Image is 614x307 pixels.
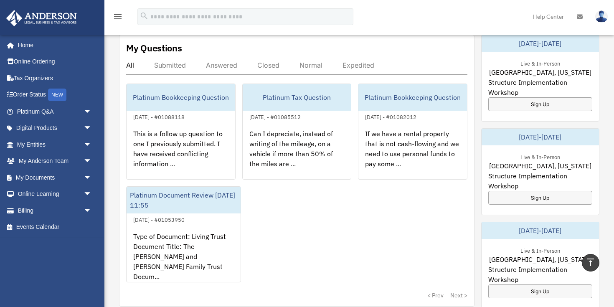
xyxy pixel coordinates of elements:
div: Platinum Bookkeeping Question [127,84,235,111]
a: Tax Organizers [6,70,104,86]
span: [GEOGRAPHIC_DATA], [US_STATE] [489,254,591,264]
a: Digital Productsarrow_drop_down [6,120,104,137]
div: [DATE] - #01082012 [358,112,423,121]
a: Online Learningarrow_drop_down [6,186,104,203]
div: All [126,61,134,69]
a: My Anderson Teamarrow_drop_down [6,153,104,170]
i: vertical_align_top [586,257,596,267]
a: Home [6,37,100,53]
span: [GEOGRAPHIC_DATA], [US_STATE] [489,67,591,77]
span: arrow_drop_down [84,136,100,153]
a: My Documentsarrow_drop_down [6,169,104,186]
div: [DATE]-[DATE] [482,129,599,145]
a: Online Ordering [6,53,104,70]
span: Structure Implementation Workshop [488,77,593,97]
a: Platinum Q&Aarrow_drop_down [6,103,104,120]
div: This is a follow up question to one I previously submitted. I have received conflicting informati... [127,122,235,187]
div: [DATE]-[DATE] [482,35,599,52]
div: [DATE] - #01053950 [127,215,191,223]
a: Events Calendar [6,219,104,236]
a: Sign Up [488,191,593,205]
span: arrow_drop_down [84,169,100,186]
a: Sign Up [488,97,593,111]
a: Billingarrow_drop_down [6,202,104,219]
a: Platinum Document Review [DATE] 11:55[DATE] - #01053950Type of Document: Living Trust Document Ti... [126,186,241,282]
div: If we have a rental property that is not cash-flowing and we need to use personal funds to pay so... [358,122,467,187]
div: Answered [206,61,237,69]
div: Submitted [154,61,186,69]
div: Closed [257,61,279,69]
a: menu [113,15,123,22]
span: [GEOGRAPHIC_DATA], [US_STATE] [489,161,591,171]
div: [DATE] - #01088118 [127,112,191,121]
div: Live & In-Person [514,152,567,161]
img: Anderson Advisors Platinum Portal [4,10,79,26]
div: NEW [48,89,66,101]
span: arrow_drop_down [84,120,100,137]
div: Live & In-Person [514,58,567,67]
a: My Entitiesarrow_drop_down [6,136,104,153]
span: arrow_drop_down [84,186,100,203]
span: arrow_drop_down [84,202,100,219]
a: Sign Up [488,284,593,298]
div: My Questions [126,42,182,54]
a: Order StatusNEW [6,86,104,104]
a: Platinum Bookkeeping Question[DATE] - #01088118This is a follow up question to one I previously s... [126,84,236,180]
div: Can I depreciate, instead of writing of the mileage, on a vehicle if more than 50% of the miles a... [243,122,351,187]
div: Expedited [343,61,374,69]
span: arrow_drop_down [84,153,100,170]
a: Platinum Bookkeeping Question[DATE] - #01082012If we have a rental property that is not cash-flow... [358,84,467,180]
img: User Pic [595,10,608,23]
div: Platinum Tax Question [243,84,351,111]
a: Platinum Tax Question[DATE] - #01085512Can I depreciate, instead of writing of the mileage, on a ... [242,84,352,180]
span: arrow_drop_down [84,103,100,120]
div: Normal [299,61,322,69]
span: Structure Implementation Workshop [488,264,593,284]
div: [DATE] - #01085512 [243,112,307,121]
span: Structure Implementation Workshop [488,171,593,191]
i: search [140,11,149,20]
div: Live & In-Person [514,246,567,254]
div: Platinum Bookkeeping Question [358,84,467,111]
div: Type of Document: Living Trust Document Title: The [PERSON_NAME] and [PERSON_NAME] Family Trust D... [127,225,241,290]
i: menu [113,12,123,22]
div: [DATE]-[DATE] [482,222,599,239]
a: vertical_align_top [582,254,599,271]
div: Platinum Document Review [DATE] 11:55 [127,187,241,213]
